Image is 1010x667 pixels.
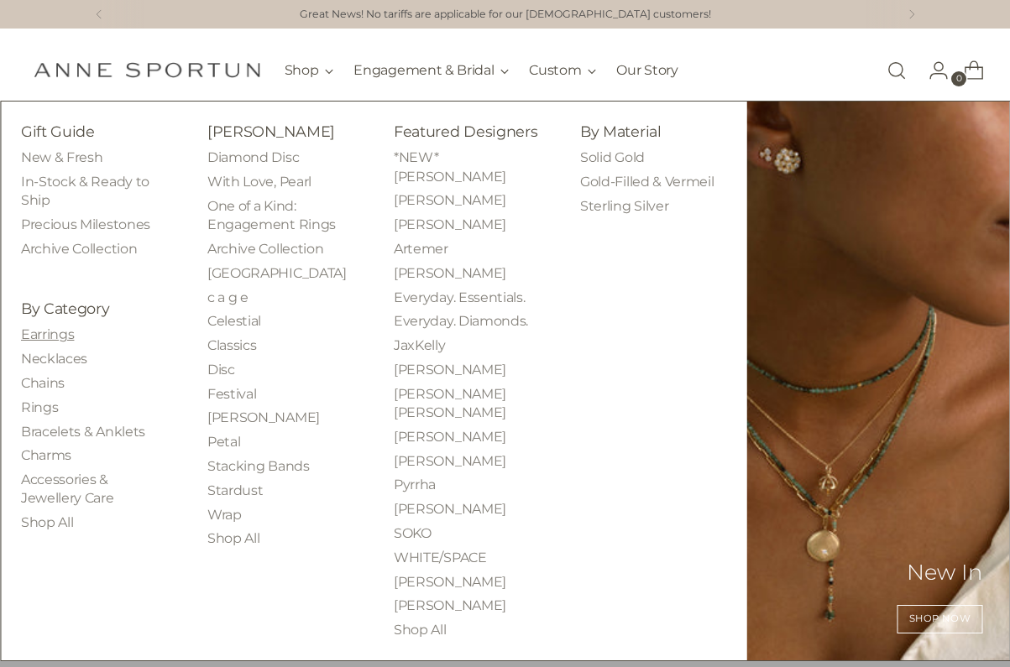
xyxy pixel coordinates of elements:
[880,54,913,87] a: Open search modal
[951,71,966,86] span: 0
[915,54,949,87] a: Go to the account page
[300,7,711,23] a: Great News! No tariffs are applicable for our [DEMOGRAPHIC_DATA] customers!
[34,62,260,78] a: Anne Sportun Fine Jewellery
[353,52,509,89] button: Engagement & Bridal
[616,52,678,89] a: Our Story
[529,52,596,89] button: Custom
[950,54,984,87] a: Open cart modal
[285,52,334,89] button: Shop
